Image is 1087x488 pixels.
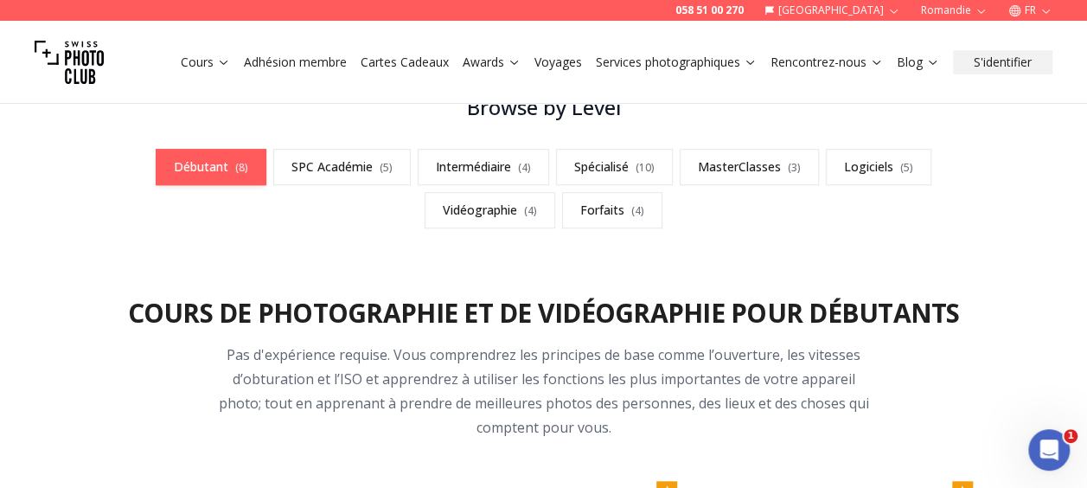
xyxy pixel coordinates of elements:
a: Services photographiques [596,54,757,71]
a: Débutant(8) [156,149,266,185]
a: Logiciels(5) [826,149,931,185]
button: Awards [456,50,528,74]
span: ( 4 ) [524,203,537,218]
a: Awards [463,54,521,71]
a: Spécialisé(10) [556,149,673,185]
a: Rencontrez-nous [770,54,883,71]
span: ( 5 ) [900,160,913,175]
a: 058 51 00 270 [675,3,744,17]
h3: Browse by Level [115,93,973,121]
span: ( 4 ) [631,203,644,218]
a: Cartes Cadeaux [361,54,449,71]
a: MasterClasses(3) [680,149,819,185]
iframe: Intercom live chat [1028,429,1070,471]
h2: Cours de photographie et de vidéographie pour débutants [128,298,960,329]
span: ( 8 ) [235,160,248,175]
button: Cours [174,50,237,74]
span: ( 5 ) [380,160,393,175]
button: S'identifier [953,50,1052,74]
span: 1 [1064,429,1077,443]
a: Forfaits(4) [562,192,662,228]
button: Rencontrez-nous [764,50,890,74]
a: Cours [181,54,230,71]
a: Vidéographie(4) [425,192,555,228]
a: Intermédiaire(4) [418,149,549,185]
button: Cartes Cadeaux [354,50,456,74]
a: Adhésion membre [244,54,347,71]
span: ( 4 ) [518,160,531,175]
a: Blog [897,54,939,71]
span: ( 3 ) [788,160,801,175]
a: Voyages [534,54,582,71]
button: Voyages [528,50,589,74]
span: ( 10 ) [636,160,655,175]
button: Services photographiques [589,50,764,74]
a: SPC Académie(5) [273,149,411,185]
button: Adhésion membre [237,50,354,74]
button: Blog [890,50,946,74]
span: Pas d'expérience requise. Vous comprendrez les principes de base comme l’ouverture, les vitesses ... [219,345,869,437]
img: Swiss photo club [35,28,104,97]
